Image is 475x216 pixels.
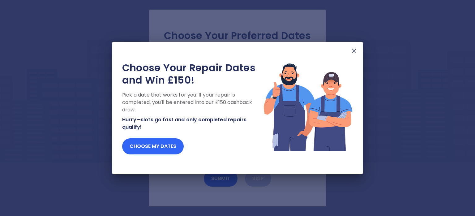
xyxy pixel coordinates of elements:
button: Choose my dates [122,138,184,154]
img: Lottery [263,62,353,152]
h2: Choose Your Repair Dates and Win £150! [122,62,263,86]
img: X Mark [350,47,358,54]
p: Pick a date that works for you. If your repair is completed, you'll be entered into our £150 cash... [122,91,263,114]
p: Hurry—slots go fast and only completed repairs qualify! [122,116,263,131]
